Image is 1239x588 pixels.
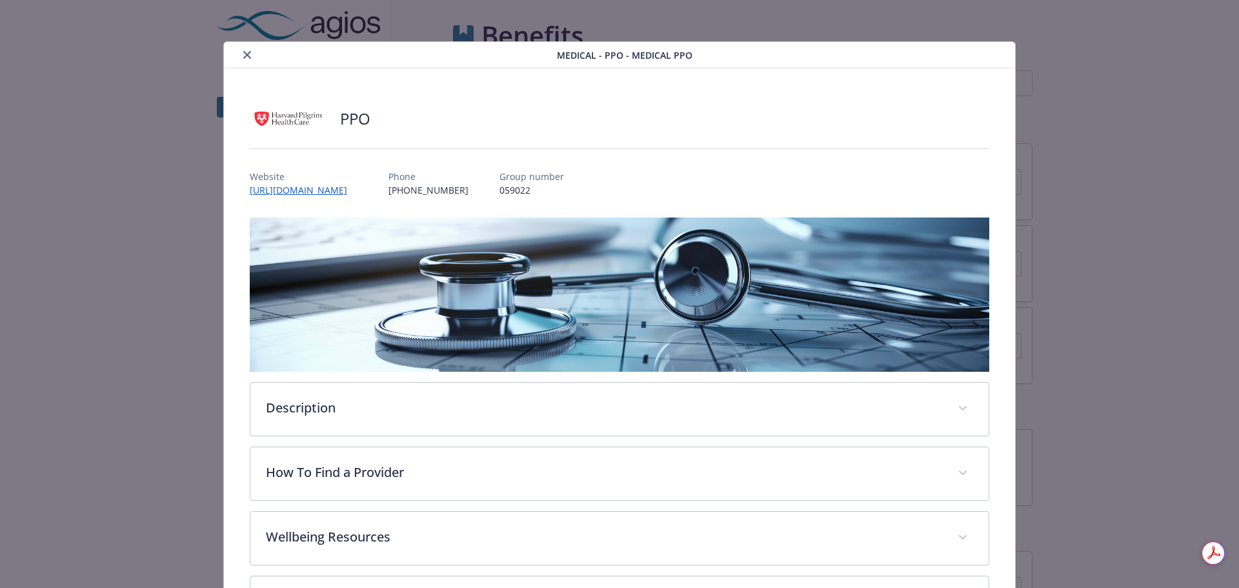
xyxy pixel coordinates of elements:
[499,170,564,183] p: Group number
[557,48,692,62] span: Medical - PPO - Medical PPO
[250,218,990,372] img: banner
[499,183,564,197] p: 059022
[239,47,255,63] button: close
[250,383,989,436] div: Description
[388,170,468,183] p: Phone
[250,512,989,565] div: Wellbeing Resources
[388,183,468,197] p: [PHONE_NUMBER]
[250,170,358,183] p: Website
[250,184,358,196] a: [URL][DOMAIN_NAME]
[266,463,943,482] p: How To Find a Provider
[266,527,943,547] p: Wellbeing Resources
[266,398,943,418] p: Description
[340,108,370,130] h2: PPO
[250,99,327,138] img: Harvard Pilgrim Health Care
[250,447,989,500] div: How To Find a Provider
